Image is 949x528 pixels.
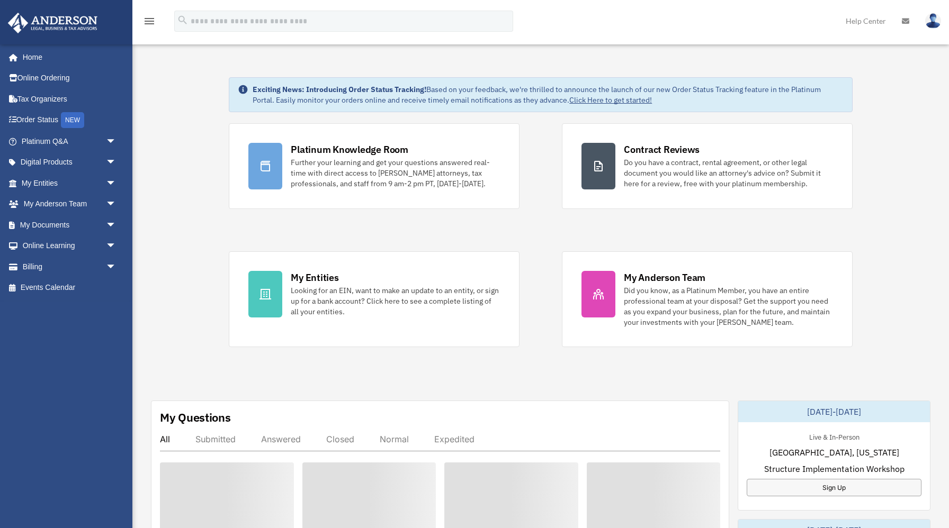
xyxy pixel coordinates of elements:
[291,157,500,189] div: Further your learning and get your questions answered real-time with direct access to [PERSON_NAM...
[291,143,408,156] div: Platinum Knowledge Room
[253,84,844,105] div: Based on your feedback, we're thrilled to announce the launch of our new Order Status Tracking fe...
[195,434,236,444] div: Submitted
[106,194,127,215] span: arrow_drop_down
[291,271,338,284] div: My Entities
[769,446,899,459] span: [GEOGRAPHIC_DATA], [US_STATE]
[925,13,941,29] img: User Pic
[5,13,101,33] img: Anderson Advisors Platinum Portal
[229,251,520,347] a: My Entities Looking for an EIN, want to make an update to an entity, or sign up for a bank accoun...
[747,479,921,496] a: Sign Up
[7,110,132,131] a: Order StatusNEW
[106,256,127,278] span: arrow_drop_down
[7,214,132,235] a: My Documentsarrow_drop_down
[229,123,520,209] a: Platinum Knowledge Room Further your learning and get your questions answered real-time with dire...
[7,68,132,89] a: Online Ordering
[562,251,853,347] a: My Anderson Team Did you know, as a Platinum Member, you have an entire professional team at your...
[7,235,132,257] a: Online Learningarrow_drop_down
[160,409,231,425] div: My Questions
[253,85,426,94] strong: Exciting News: Introducing Order Status Tracking!
[143,19,156,28] a: menu
[380,434,409,444] div: Normal
[106,131,127,152] span: arrow_drop_down
[177,14,189,26] i: search
[261,434,301,444] div: Answered
[7,277,132,298] a: Events Calendar
[738,401,930,422] div: [DATE]-[DATE]
[61,112,84,128] div: NEW
[624,285,833,327] div: Did you know, as a Platinum Member, you have an entire professional team at your disposal? Get th...
[106,214,127,236] span: arrow_drop_down
[764,462,905,475] span: Structure Implementation Workshop
[106,172,127,194] span: arrow_drop_down
[106,235,127,257] span: arrow_drop_down
[569,95,652,105] a: Click Here to get started!
[562,123,853,209] a: Contract Reviews Do you have a contract, rental agreement, or other legal document you would like...
[106,152,127,174] span: arrow_drop_down
[326,434,354,444] div: Closed
[624,271,705,284] div: My Anderson Team
[801,431,868,442] div: Live & In-Person
[624,143,700,156] div: Contract Reviews
[160,434,170,444] div: All
[7,194,132,215] a: My Anderson Teamarrow_drop_down
[434,434,475,444] div: Expedited
[7,131,132,152] a: Platinum Q&Aarrow_drop_down
[7,47,127,68] a: Home
[7,172,132,194] a: My Entitiesarrow_drop_down
[7,88,132,110] a: Tax Organizers
[7,256,132,277] a: Billingarrow_drop_down
[291,285,500,317] div: Looking for an EIN, want to make an update to an entity, or sign up for a bank account? Click her...
[624,157,833,189] div: Do you have a contract, rental agreement, or other legal document you would like an attorney's ad...
[7,152,132,173] a: Digital Productsarrow_drop_down
[143,15,156,28] i: menu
